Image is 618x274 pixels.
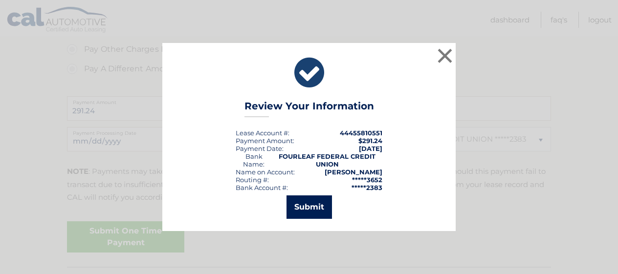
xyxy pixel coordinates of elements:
div: Lease Account #: [236,129,289,137]
div: Bank Name: [236,152,272,168]
div: Payment Amount: [236,137,294,145]
span: Payment Date [236,145,282,152]
div: Routing #: [236,176,269,184]
button: Submit [287,195,332,219]
strong: FOURLEAF FEDERAL CREDIT UNION [279,152,375,168]
h3: Review Your Information [244,100,374,117]
strong: 44455810551 [340,129,382,137]
span: [DATE] [359,145,382,152]
button: × [435,46,455,65]
div: Bank Account #: [236,184,288,191]
div: Name on Account: [236,168,295,176]
div: : [236,145,284,152]
span: $291.24 [358,137,382,145]
strong: [PERSON_NAME] [325,168,382,176]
